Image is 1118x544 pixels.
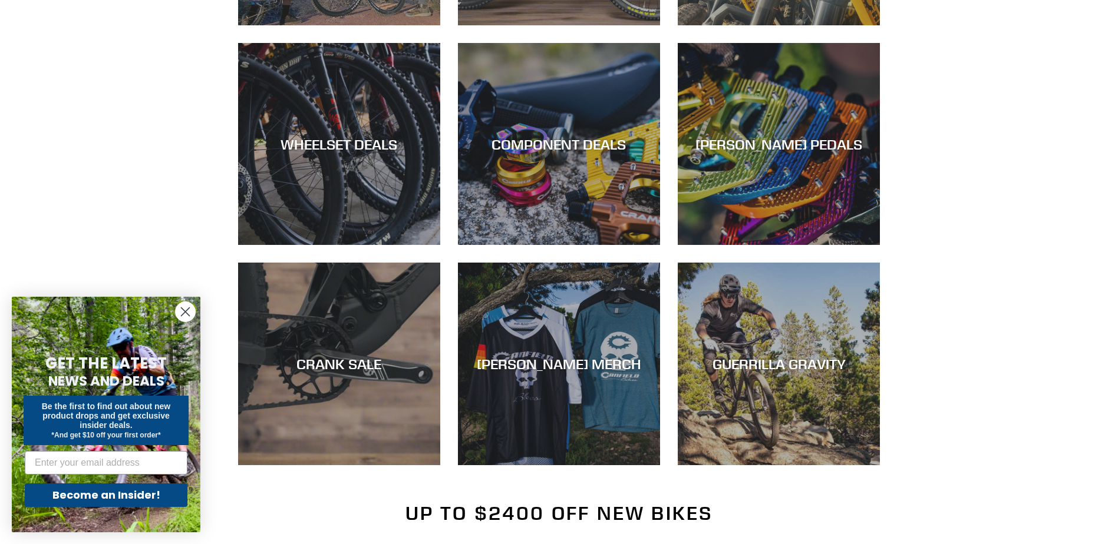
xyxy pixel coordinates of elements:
[45,353,167,374] span: GET THE LATEST
[458,356,660,373] div: [PERSON_NAME] MERCH
[678,135,880,152] div: [PERSON_NAME] PEDALS
[48,371,164,390] span: NEWS AND DEALS
[678,43,880,245] a: [PERSON_NAME] PEDALS
[238,356,440,373] div: CRANK SALE
[238,502,880,525] h2: Up to $2400 Off New Bikes
[25,483,187,507] button: Become an Insider!
[678,356,880,373] div: GUERRILLA GRAVITY
[51,431,160,439] span: *And get $10 off your first order*
[678,263,880,465] a: GUERRILLA GRAVITY
[238,43,440,245] a: WHEELSET DEALS
[238,135,440,152] div: WHEELSET DEALS
[458,263,660,465] a: [PERSON_NAME] MERCH
[175,301,196,322] button: Close dialog
[458,43,660,245] a: COMPONENT DEALS
[458,135,660,152] div: COMPONENT DEALS
[25,451,187,475] input: Enter your email address
[42,402,171,430] span: Be the first to find out about new product drops and get exclusive insider deals.
[238,263,440,465] a: CRANK SALE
